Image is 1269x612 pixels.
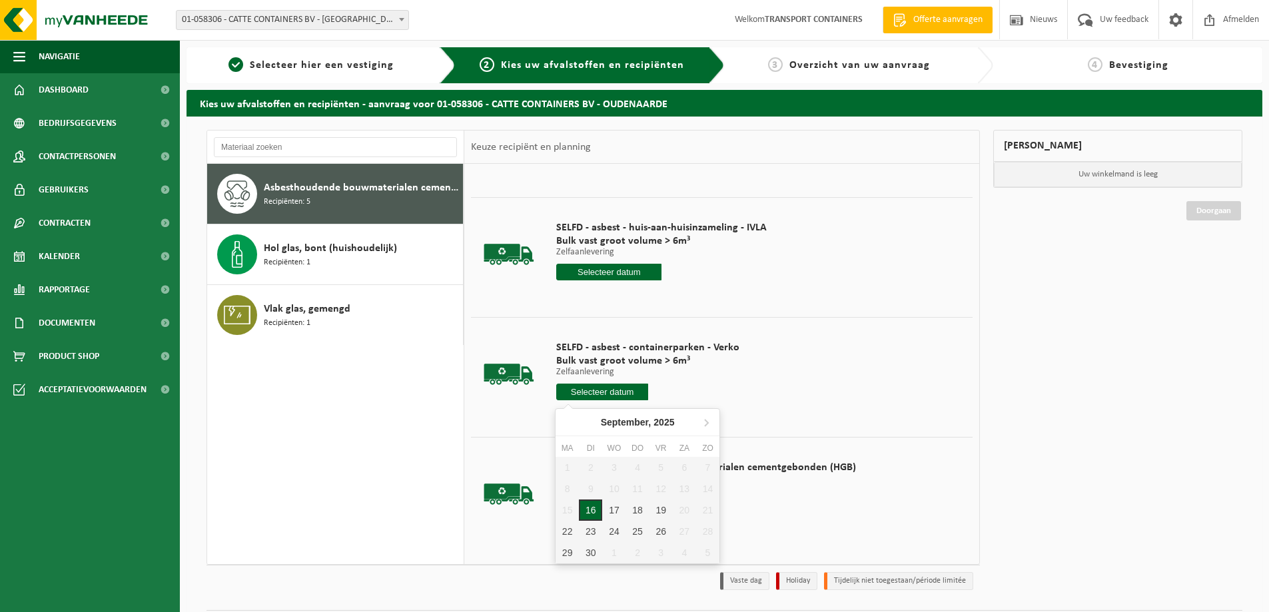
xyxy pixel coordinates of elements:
span: Bulk vast groot volume > 6m³ [556,354,739,368]
span: 1 [228,57,243,72]
span: Offerte aanvragen [910,13,986,27]
span: 4 [1088,57,1102,72]
span: Selecteer hier een vestiging [250,60,394,71]
div: 30 [579,542,602,563]
span: Gebruikers [39,173,89,206]
div: Keuze recipiënt en planning [464,131,598,164]
li: Holiday [776,572,817,590]
a: Doorgaan [1186,201,1241,220]
span: Contactpersonen [39,140,116,173]
span: Asbesthoudende bouwmaterialen cementgebonden (hechtgebonden) [264,180,460,196]
div: 2 [626,542,649,563]
span: SELFD - asbest - huis-aan-huisinzameling - IVLA [556,221,767,234]
a: 1Selecteer hier een vestiging [193,57,429,73]
span: Acceptatievoorwaarden [39,373,147,406]
button: Vlak glas, gemengd Recipiënten: 1 [207,285,464,345]
div: wo [602,442,626,455]
span: Rapportage [39,273,90,306]
span: Dashboard [39,73,89,107]
div: 29 [556,542,579,563]
div: 24 [602,521,626,542]
div: zo [696,442,719,455]
span: 2 [480,57,494,72]
span: Contracten [39,206,91,240]
span: Navigatie [39,40,80,73]
span: Product Shop [39,340,99,373]
strong: TRANSPORT CONTAINERS [765,15,863,25]
input: Selecteer datum [556,264,661,280]
p: Zelfaanlevering [556,248,767,257]
span: Vlak glas, gemengd [264,301,350,317]
li: Tijdelijk niet toegestaan/période limitée [824,572,973,590]
button: Hol glas, bont (huishoudelijk) Recipiënten: 1 [207,224,464,285]
div: 22 [556,521,579,542]
span: Hol glas, bont (huishoudelijk) [264,240,397,256]
div: 1 [602,542,626,563]
span: Kalender [39,240,80,273]
p: Uw winkelmand is leeg [994,162,1242,187]
div: September, [596,412,680,433]
div: 23 [579,521,602,542]
span: Bevestiging [1109,60,1168,71]
div: 18 [626,499,649,521]
span: 01-058306 - CATTE CONTAINERS BV - OUDENAARDE [177,11,408,29]
span: Recipiënten: 1 [264,317,310,330]
div: [PERSON_NAME] [993,130,1242,162]
span: 01-058306 - CATTE CONTAINERS BV - OUDENAARDE [176,10,409,30]
span: Recipiënten: 1 [264,256,310,269]
div: vr [649,442,673,455]
p: Zelfaanlevering [556,368,739,377]
span: SELFD - asbest - containerparken - Verko [556,341,739,354]
input: Selecteer datum [556,384,648,400]
i: 2025 [653,418,674,427]
button: Asbesthoudende bouwmaterialen cementgebonden (hechtgebonden) Recipiënten: 5 [207,164,464,224]
div: do [626,442,649,455]
a: Offerte aanvragen [883,7,993,33]
span: 3 [768,57,783,72]
div: za [673,442,696,455]
span: Documenten [39,306,95,340]
div: di [579,442,602,455]
input: Materiaal zoeken [214,137,457,157]
div: 19 [649,499,673,521]
li: Vaste dag [720,572,769,590]
div: 3 [649,542,673,563]
span: Bedrijfsgegevens [39,107,117,140]
div: 26 [649,521,673,542]
span: Overzicht van uw aanvraag [789,60,930,71]
span: Kies uw afvalstoffen en recipiënten [501,60,684,71]
h2: Kies uw afvalstoffen en recipiënten - aanvraag voor 01-058306 - CATTE CONTAINERS BV - OUDENAARDE [187,90,1262,116]
span: Recipiënten: 5 [264,196,310,208]
div: 16 [579,499,602,521]
div: ma [556,442,579,455]
div: 25 [626,521,649,542]
span: Bulk vast groot volume > 6m³ [556,234,767,248]
div: 17 [602,499,626,521]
